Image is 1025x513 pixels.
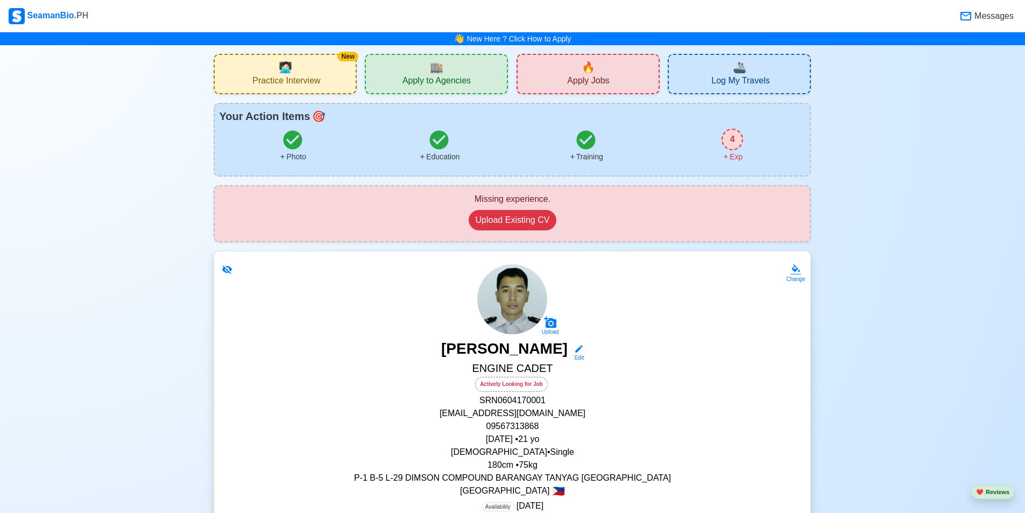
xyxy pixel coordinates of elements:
p: [GEOGRAPHIC_DATA] [227,484,797,497]
p: [EMAIL_ADDRESS][DOMAIN_NAME] [227,407,797,420]
span: todo [312,108,326,124]
span: Availability [482,502,514,511]
p: 09567313868 [227,420,797,433]
span: Apply to Agencies [402,75,471,89]
p: P-1 B-5 L-29 DIMSON COMPOUND BARANGAY TANYAG [GEOGRAPHIC_DATA] [227,472,797,484]
div: Photo [279,151,306,163]
p: 180 cm • 75 kg [227,459,797,472]
div: Change [786,275,805,283]
span: 🇵🇭 [552,486,565,496]
div: Missing experience. [223,193,801,206]
img: Logo [9,8,25,24]
button: Upload Existing CV [469,210,557,230]
h3: [PERSON_NAME] [441,340,568,362]
span: new [582,59,595,75]
span: travel [733,59,746,75]
div: New [337,52,358,61]
div: Actively Looking for Job [475,377,548,392]
button: heartReviews [971,485,1014,500]
span: Apply Jobs [567,75,609,89]
div: 4 [722,129,743,150]
p: [DEMOGRAPHIC_DATA] • Single [227,446,797,459]
p: [DATE] [482,500,543,512]
div: Training [569,151,603,163]
h5: ENGINE CADET [227,362,797,377]
span: heart [976,489,984,495]
div: Education [419,151,460,163]
span: Log My Travels [711,75,769,89]
span: .PH [74,11,89,20]
span: bell [454,32,465,46]
p: [DATE] • 21 yo [227,433,797,446]
span: Messages [972,10,1014,23]
span: Practice Interview [252,75,320,89]
span: agencies [430,59,443,75]
span: interview [279,59,292,75]
div: Exp [722,151,743,163]
div: Upload [542,329,559,335]
div: SeamanBio [9,8,88,24]
div: Your Action Items [219,108,805,124]
div: Edit [570,354,584,362]
a: New Here ? Click How to Apply [467,34,571,43]
p: SRN 0604170001 [227,394,797,407]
